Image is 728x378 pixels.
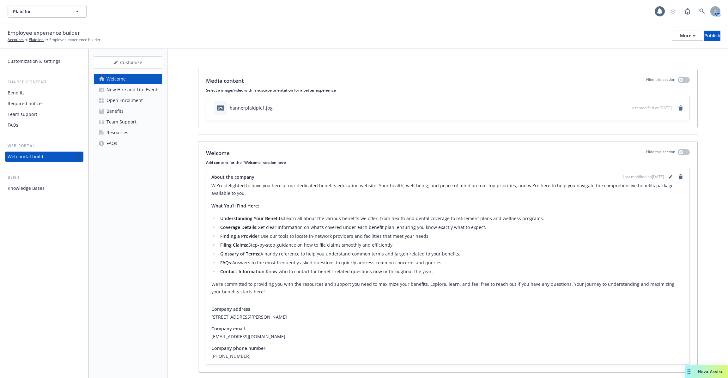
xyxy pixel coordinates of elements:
span: jpg [217,105,224,110]
button: More [672,31,703,41]
strong: Contact Information: [220,268,266,274]
strong: Understanding Your Benefits: [220,215,284,221]
a: Customization & settings [5,56,83,66]
div: Benefits [106,106,124,116]
a: New Hire and Life Events [94,85,162,95]
a: Knowledge Bases [5,183,83,193]
div: FAQs [8,120,18,130]
a: Team Support [94,117,162,127]
a: Start snowing [667,5,679,18]
button: Nova Assist [685,365,728,378]
div: Publish [704,31,720,40]
div: Customize [94,57,162,69]
a: Open Enrollment [94,95,162,105]
a: Benefits [94,106,162,116]
a: Plaid Inc. [29,37,44,43]
span: About the company [211,174,254,180]
span: Employee experience builder [49,37,100,43]
strong: Coverage Details: [220,224,258,230]
button: Customize [94,56,162,69]
div: Welcome [106,74,126,84]
a: Welcome [94,74,162,84]
div: More [680,31,695,40]
a: Search [696,5,708,18]
button: download file [612,105,617,111]
strong: Finding a Provider: [220,233,261,239]
strong: Filing Claims: [220,242,248,248]
p: We're delighted to have you here at our dedicated benefits education website. Your health, well-b... [211,182,684,197]
a: Accounts [8,37,24,43]
div: Open Enrollment [106,95,143,105]
a: FAQs [5,120,83,130]
div: FAQs [106,138,117,148]
div: Knowledge Bases [8,183,45,193]
a: FAQs [94,138,162,148]
div: Web portal [5,143,83,149]
p: Select a image/video with landscape orientation for a better experience [206,87,690,93]
div: Resources [106,128,128,138]
a: Required notices [5,99,83,109]
a: editPencil [667,173,674,181]
span: Company email [211,325,245,332]
p: Add content for the "Welcome" section here [206,160,690,165]
div: Drag to move [685,365,693,378]
div: Shared content [5,79,83,85]
li: Get clear information on what’s covered under each benefit plan, ensuring you know exactly what t... [218,224,684,231]
a: Benefits [5,88,83,98]
button: preview file [622,105,628,111]
strong: What You’ll Find Here: [211,203,259,209]
div: Team support [8,109,37,119]
div: Benefits [8,88,25,98]
span: Company address [211,306,250,312]
div: New Hire and Life Events [106,85,160,95]
a: remove [677,173,684,181]
span: [STREET_ADDRESS][PERSON_NAME] [211,314,684,320]
span: Last modified on [DATE] [623,174,664,180]
li: A handy reference to help you understand common terms and jargon related to your benefits. [218,250,684,258]
div: Required notices [8,99,44,109]
li: Know who to contact for benefit-related questions now or throughout the year. [218,268,684,275]
div: Benji [5,174,83,181]
span: Nova Assist [698,369,723,374]
span: Plaid Inc. [13,8,68,15]
button: Plaid Inc. [8,5,87,18]
a: Report a Bug [681,5,694,18]
button: Publish [704,31,720,41]
strong: FAQs: [220,260,232,266]
li: Use our tools to locate in-network providers and facilities that meet your needs. [218,232,684,240]
li: Step-by-step guidance on how to file claims smoothly and efficiently. [218,241,684,249]
span: Employee experience builder [8,29,80,37]
div: Team Support [106,117,136,127]
li: Learn all about the various benefits we offer, from health and dental coverage to retirement plan... [218,215,684,222]
li: Answers to the most frequently asked questions to quickly address common concerns and queries. [218,259,684,267]
span: Company phone number [211,345,265,351]
strong: Glossary of Terms: [220,251,260,257]
div: Customization & settings [8,56,60,66]
div: Web portal builder [8,152,47,162]
span: [PHONE_NUMBER] [211,353,684,359]
span: [EMAIL_ADDRESS][DOMAIN_NAME] [211,333,684,340]
a: Resources [94,128,162,138]
p: Hide this section [646,149,675,157]
p: We’re committed to providing you with the resources and support you need to maximize your benefit... [211,280,684,296]
a: Team support [5,109,83,119]
div: bannerplaidpic1.jpg [230,105,273,111]
p: Media content [206,77,244,85]
a: remove [677,104,684,112]
p: Welcome [206,149,230,157]
span: Last modified on [DATE] [630,105,672,111]
a: Web portal builder [5,152,83,162]
p: Hide this section [646,77,675,85]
